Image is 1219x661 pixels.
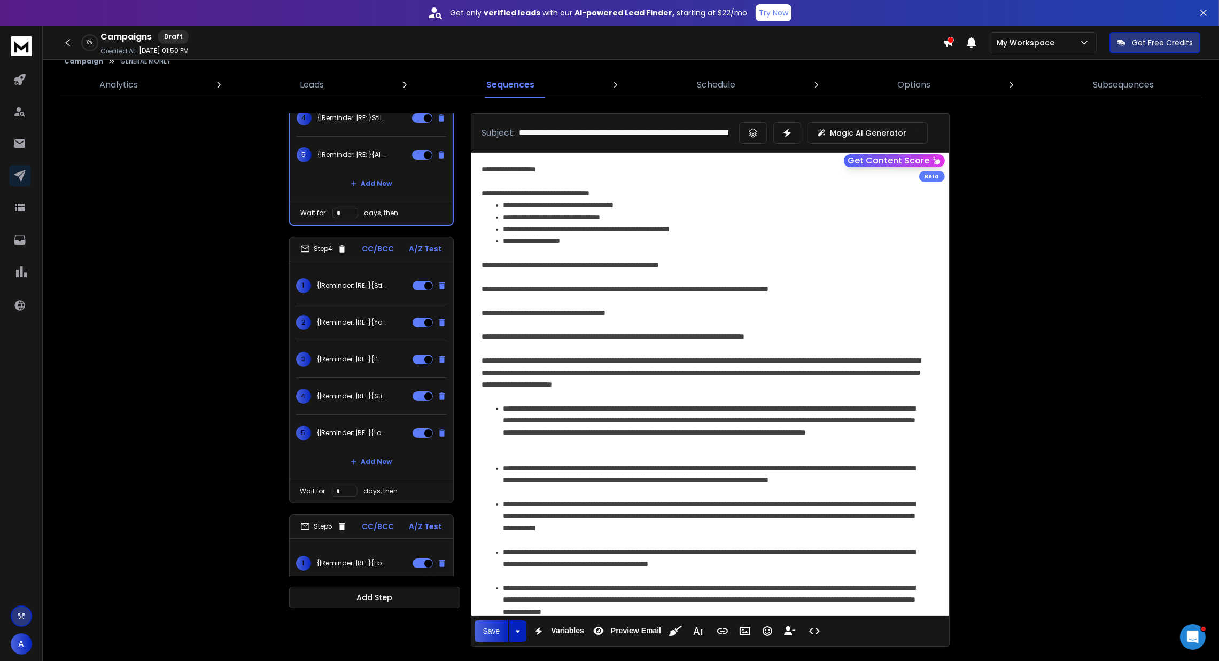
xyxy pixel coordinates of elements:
[300,244,347,254] div: Step 4
[919,171,945,182] div: Beta
[158,30,189,44] div: Draft
[297,111,312,125] span: 4
[317,559,386,568] p: {|Reminder: |RE: }{I begged AI to stop emailing you|My robot cried when you didn’t reply|Still gh...
[1109,32,1200,53] button: Get Free Credits
[300,78,324,91] p: Leads
[475,620,509,642] button: Save
[11,633,32,655] button: A
[1132,37,1193,48] p: Get Free Credits
[759,7,788,18] p: Try Now
[804,620,825,642] button: Code View
[296,556,311,571] span: 1
[1180,624,1206,650] iframe: Intercom live chat
[482,127,515,139] p: Subject:
[294,72,331,98] a: Leads
[289,587,460,608] button: Add Step
[362,521,394,532] p: CC/BCC
[897,78,930,91] p: Options
[549,626,586,635] span: Variables
[697,78,735,91] p: Schedule
[296,278,311,293] span: 1
[317,429,386,437] p: {|Reminder: |RE: }{Lowkey, AI is passing people by|The robots are getting rich without you|I blam...
[93,72,144,98] a: Analytics
[891,72,937,98] a: Options
[364,487,398,495] p: days, then
[409,521,442,532] p: A/Z Test
[139,46,189,55] p: [DATE] 01:50 PM
[574,7,674,18] strong: AI-powered Lead Finder,
[317,392,386,400] p: {|Reminder: |RE: }{Still reading? That’s a sign.|If you’ve opened 3 emails and still haven’t repl...
[480,72,541,98] a: Sequences
[735,620,755,642] button: Insert Image (Ctrl+P)
[317,281,386,290] p: {|Reminder: |RE: }{Still {thinking?|on the fence?|waiting for a sign?}|If you’re reading this… it...
[297,147,312,162] span: 5
[712,620,733,642] button: Insert Link (Ctrl+K)
[317,318,386,327] p: {|Reminder: |RE: }{Your silence is {loud|hurting my feelings 😢}|Do I need to send AI to knock?|Sh...
[87,40,92,46] p: 0 %
[486,78,534,91] p: Sequences
[296,389,311,404] span: 4
[100,30,152,43] h1: Campaigns
[844,154,945,167] button: Get Content Score
[364,209,399,217] p: days, then
[756,4,791,21] button: Try Now
[1086,72,1160,98] a: Subsequences
[300,487,325,495] p: Wait for
[296,426,311,440] span: 5
[588,620,663,642] button: Preview Email
[342,173,401,194] button: Add New
[64,57,103,66] button: Campaign
[665,620,686,642] button: Clean HTML
[688,620,708,642] button: More Text
[11,36,32,56] img: logo
[484,7,540,18] strong: verified leads
[318,151,386,159] p: {|Reminder: |RE: }{AI isn’t coming — it’s already here|Why not you?|The AI gold rush is NOW}
[362,243,394,254] p: CC/BCC
[450,7,747,18] p: Get only with our starting at $22/mo
[690,72,742,98] a: Schedule
[317,355,386,364] p: {|Reminder: |RE: }{I’m not mad… just disappointed 😔|This is your AI intervention|Even my spam fil...
[808,122,928,144] button: Magic AI Generator
[120,57,170,66] p: GENERAL MONEY
[99,78,138,91] p: Analytics
[997,37,1059,48] p: My Workspace
[100,47,137,56] p: Created At:
[301,209,326,217] p: Wait for
[529,620,586,642] button: Variables
[780,620,800,642] button: Insert Unsubscribe Link
[296,352,311,367] span: 3
[830,128,907,138] p: Magic AI Generator
[409,243,442,254] p: A/Z Test
[289,237,454,503] li: Step4CC/BCCA/Z Test1{|Reminder: |RE: }{Still {thinking?|on the fence?|waiting for a sign?}|If you...
[300,522,347,531] div: Step 5
[342,451,401,473] button: Add New
[318,114,386,122] p: {|Reminder: |RE: }Still not sure? Let’s keep it {simple|stupid simple|real easy}
[609,626,663,635] span: Preview Email
[1093,78,1154,91] p: Subsequences
[757,620,778,642] button: Emoticons
[296,315,311,330] span: 2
